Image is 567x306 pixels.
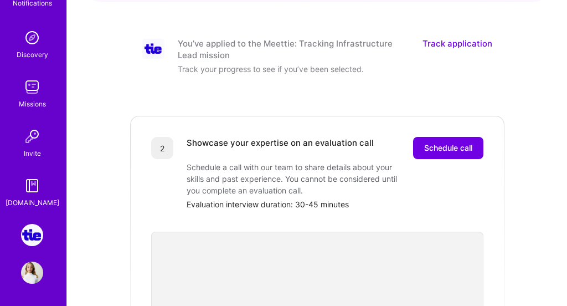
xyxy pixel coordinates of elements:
a: User Avatar [18,262,46,284]
img: Meettie: Tracking Infrastructure Lead [21,224,43,246]
a: Meettie: Tracking Infrastructure Lead [18,224,46,246]
div: Schedule a call with our team to share details about your skills and past experience. You cannot ... [187,161,408,196]
a: Track application [422,38,492,61]
div: Track your progress to see if you’ve been selected. [178,63,399,75]
span: Schedule call [424,142,472,154]
div: Evaluation interview duration: 30-45 minutes [187,198,483,210]
img: guide book [21,175,43,197]
div: [DOMAIN_NAME] [6,197,59,208]
img: User Avatar [21,262,43,284]
div: Showcase your expertise on an evaluation call [187,137,374,159]
img: teamwork [21,76,43,98]
img: discovery [21,27,43,49]
button: Schedule call [413,137,483,159]
div: 2 [151,137,173,159]
img: Invite [21,125,43,147]
div: Discovery [17,49,48,60]
div: Invite [24,147,41,159]
img: Company Logo [142,39,164,59]
div: Missions [19,98,46,110]
div: You’ve applied to the Meettie: Tracking Infrastructure Lead mission [178,38,409,61]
